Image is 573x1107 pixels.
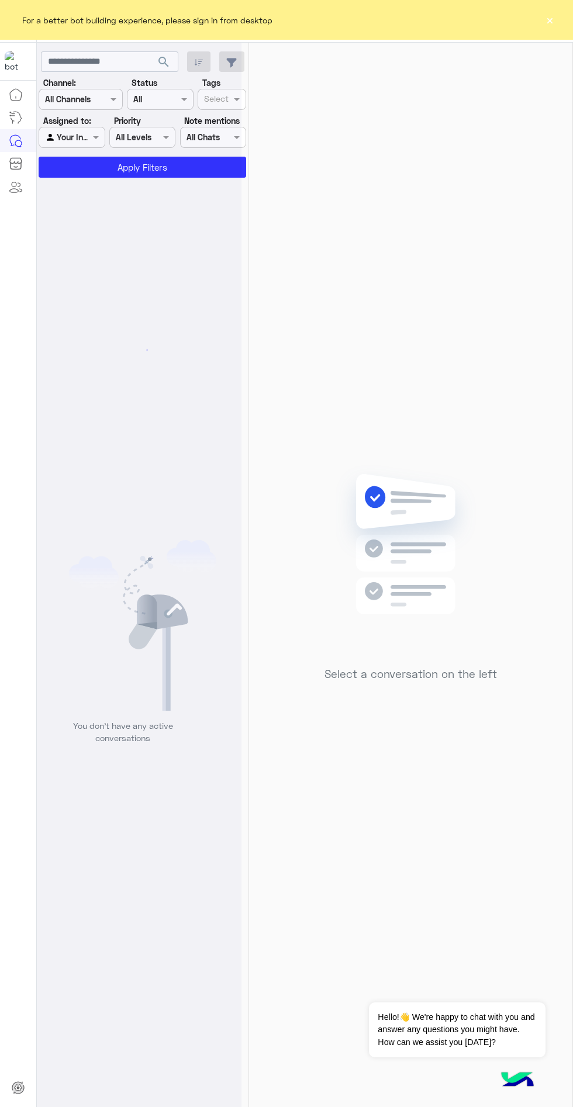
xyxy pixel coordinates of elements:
img: 1403182699927242 [5,51,26,72]
div: Select [202,92,229,108]
img: hulul-logo.png [497,1060,538,1101]
span: For a better bot building experience, please sign in from desktop [22,14,272,26]
span: Hello!👋 We're happy to chat with you and answer any questions you might have. How can we assist y... [369,1002,545,1057]
button: × [544,14,555,26]
img: no messages [326,465,495,659]
div: loading... [129,340,149,360]
h5: Select a conversation on the left [325,667,497,681]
